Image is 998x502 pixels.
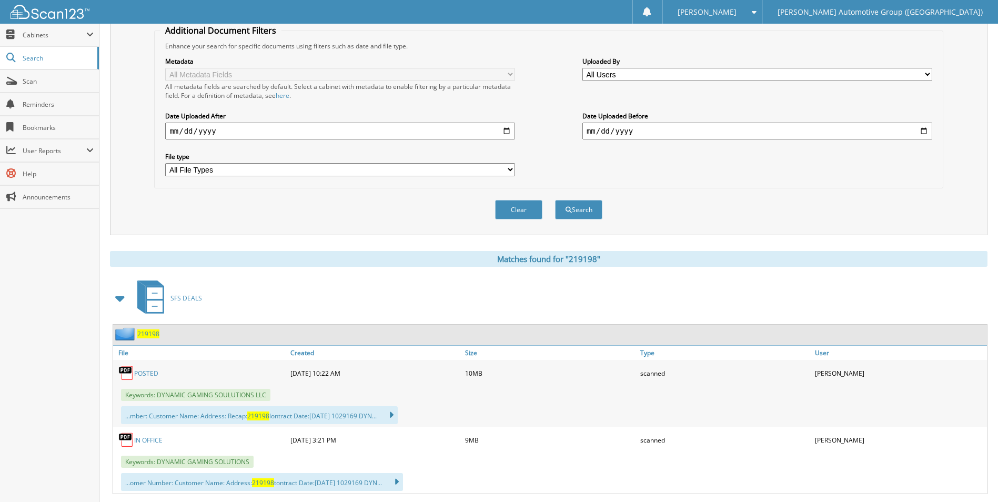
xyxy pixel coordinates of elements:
div: 9MB [462,429,637,450]
a: POSTED [134,369,158,378]
label: Uploaded By [582,57,932,66]
label: File type [165,152,515,161]
span: Keywords: DYNAMIC GAMING SOLUTIONS [121,456,254,468]
button: Clear [495,200,542,219]
div: ...mber: Customer Name: Address: Recap: lontract Date:[DATE] 1029169 DYN... [121,406,398,424]
a: SFS DEALS [131,277,202,319]
label: Metadata [165,57,515,66]
span: Bookmarks [23,123,94,132]
div: [DATE] 3:21 PM [288,429,462,450]
img: scan123-logo-white.svg [11,5,89,19]
a: 219198 [137,329,159,338]
span: [PERSON_NAME] [678,9,737,15]
a: File [113,346,288,360]
span: Search [23,54,92,63]
label: Date Uploaded Before [582,112,932,121]
span: Reminders [23,100,94,109]
a: Type [638,346,812,360]
img: PDF.png [118,365,134,381]
a: Size [462,346,637,360]
a: IN OFFICE [134,436,163,445]
div: Enhance your search for specific documents using filters such as date and file type. [160,42,937,51]
span: Keywords: DYNAMIC GAMING SOULUTIONS LLC [121,389,270,401]
iframe: Chat Widget [945,451,998,502]
span: 219198 [247,411,269,420]
span: Cabinets [23,31,86,39]
div: scanned [638,429,812,450]
div: [PERSON_NAME] [812,363,987,384]
legend: Additional Document Filters [160,25,281,36]
a: User [812,346,987,360]
div: Matches found for "219198" [110,251,987,267]
span: Scan [23,77,94,86]
span: User Reports [23,146,86,155]
img: folder2.png [115,327,137,340]
input: end [582,123,932,139]
div: [PERSON_NAME] [812,429,987,450]
span: SFS DEALS [170,294,202,303]
img: PDF.png [118,432,134,448]
label: Date Uploaded After [165,112,515,121]
span: 219198 [252,478,274,487]
span: [PERSON_NAME] Automotive Group ([GEOGRAPHIC_DATA]) [778,9,983,15]
button: Search [555,200,602,219]
div: [DATE] 10:22 AM [288,363,462,384]
div: ...omer Number: Customer Name: Address: tontract Date:[DATE] 1029169 DYN... [121,473,403,491]
a: Created [288,346,462,360]
span: Announcements [23,193,94,202]
span: Help [23,169,94,178]
div: 10MB [462,363,637,384]
a: here [276,91,289,100]
div: scanned [638,363,812,384]
div: All metadata fields are searched by default. Select a cabinet with metadata to enable filtering b... [165,82,515,100]
input: start [165,123,515,139]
